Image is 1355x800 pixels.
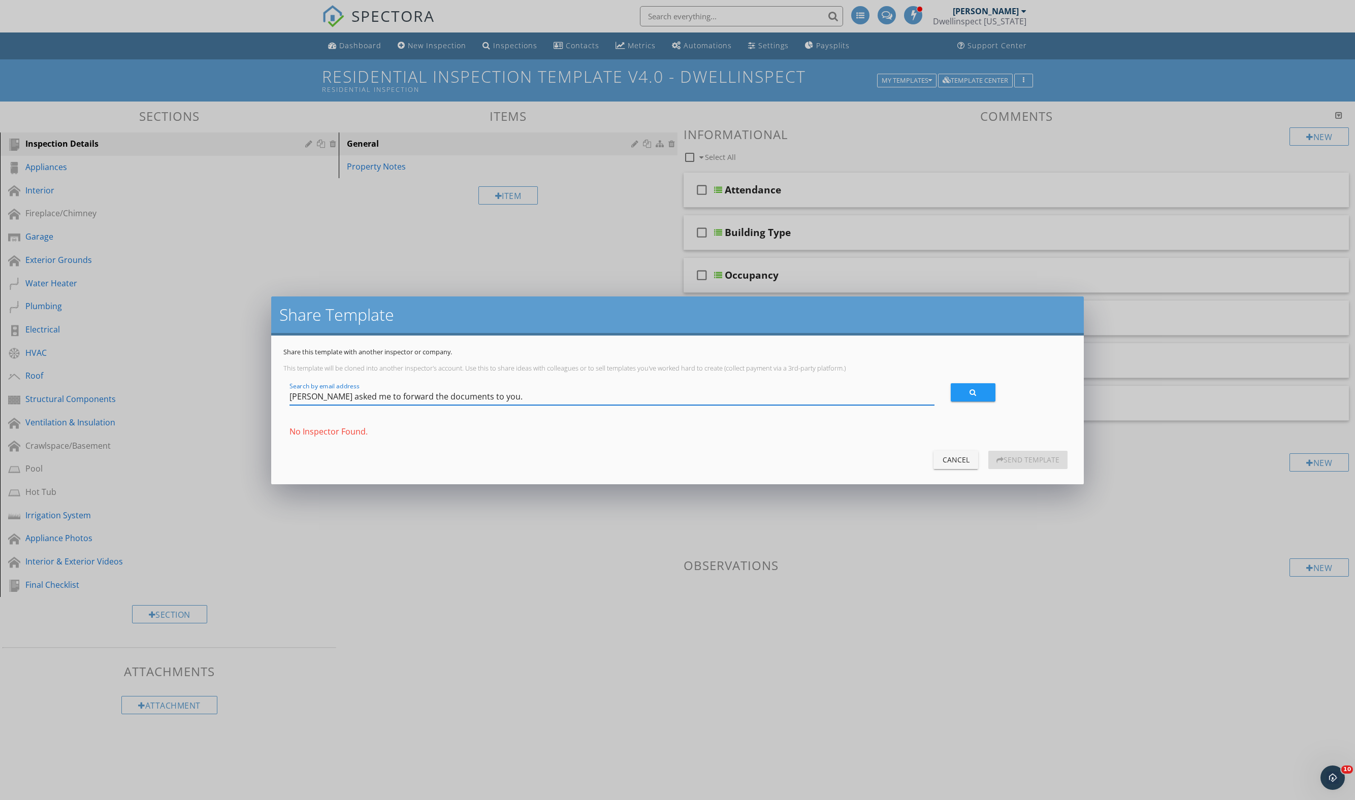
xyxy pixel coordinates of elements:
button: Cancel [933,451,978,469]
div: Cancel [942,454,970,465]
input: Search by email address [289,388,934,405]
h2: Share Template [279,305,1076,325]
span: 10 [1341,765,1353,774]
iframe: Intercom live chat [1320,765,1345,790]
p: Share this template with another inspector or company. [283,348,1072,356]
div: No Inspector Found. [283,425,941,438]
p: This template will be cloned into another inspector's account. Use this to share ideas with colle... [283,364,1072,372]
